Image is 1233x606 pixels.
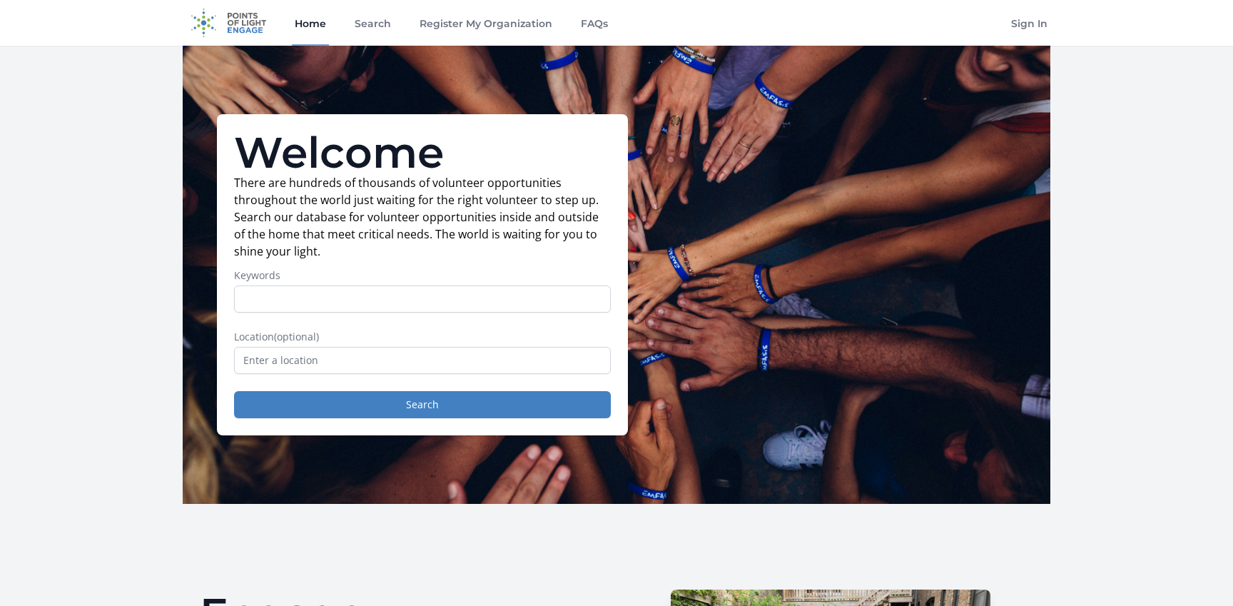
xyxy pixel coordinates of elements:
[234,268,611,283] label: Keywords
[234,131,611,174] h1: Welcome
[234,391,611,418] button: Search
[274,330,319,343] span: (optional)
[234,330,611,344] label: Location
[234,347,611,374] input: Enter a location
[234,174,611,260] p: There are hundreds of thousands of volunteer opportunities throughout the world just waiting for ...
